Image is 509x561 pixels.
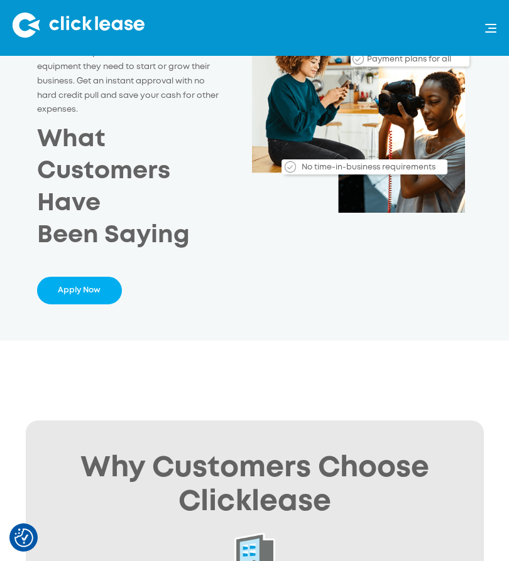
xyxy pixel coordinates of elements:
[14,528,33,547] img: Revisit consent button
[37,277,122,304] a: Apply Now
[71,452,437,520] h2: Why Customers Choose Clicklease
[473,13,496,44] div: menu
[367,54,469,65] div: Payment plans for all
[13,13,145,38] img: Clicklease logo
[285,161,296,173] img: Checkmark_callout
[14,528,33,547] button: Consent Preferences
[252,4,465,213] img: Clicklease_customers
[353,53,364,65] img: Checkmark_callout
[302,162,447,173] div: No time-in-business requirements
[37,46,224,117] p: Clicklease helps small businesses afford the equipment they need to start or grow their business....
[37,124,224,252] h2: What Customers Have Been Saying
